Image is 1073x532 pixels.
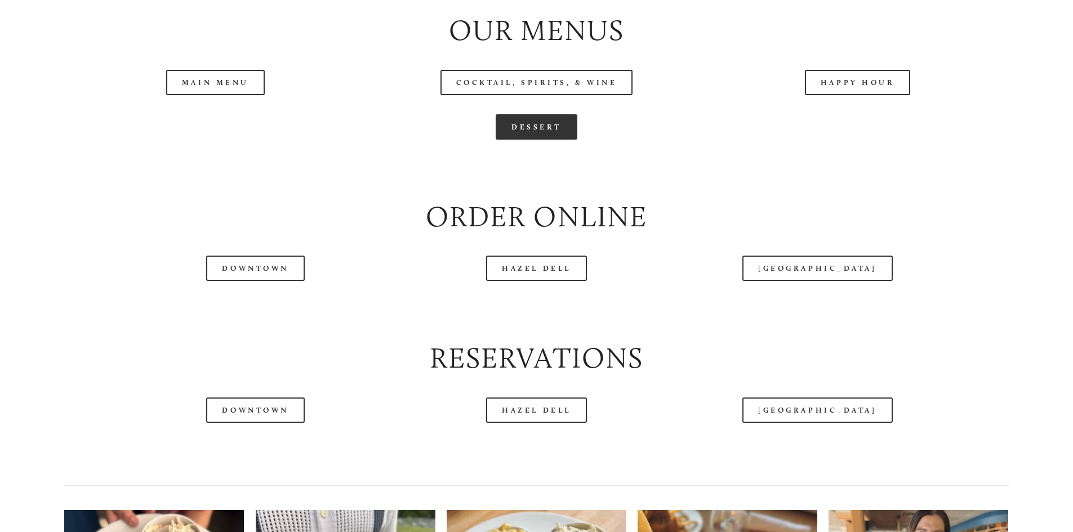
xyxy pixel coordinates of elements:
a: [GEOGRAPHIC_DATA] [742,397,892,423]
h2: Reservations [64,338,1008,378]
h2: Order Online [64,197,1008,237]
a: Downtown [206,397,304,423]
a: Hazel Dell [486,256,587,281]
a: Hazel Dell [486,397,587,423]
a: [GEOGRAPHIC_DATA] [742,256,892,281]
a: Dessert [496,114,577,140]
a: Downtown [206,256,304,281]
